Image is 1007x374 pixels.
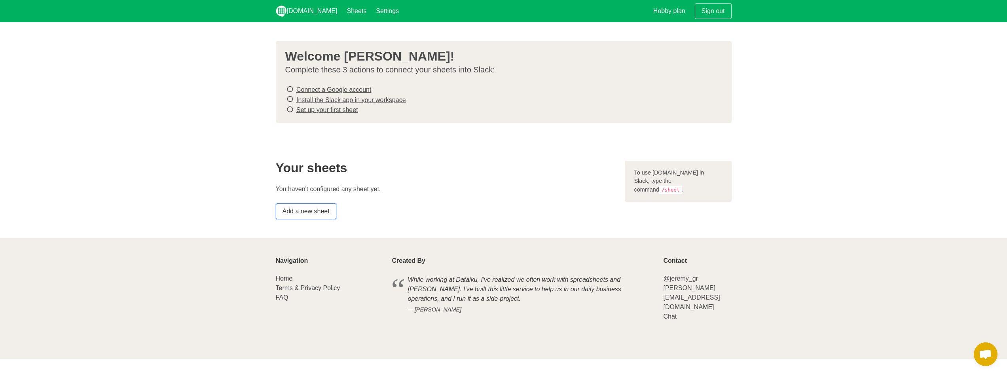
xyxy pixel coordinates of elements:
a: FAQ [276,294,288,301]
a: Chat [663,313,677,320]
a: [PERSON_NAME][EMAIL_ADDRESS][DOMAIN_NAME] [663,285,720,310]
p: Complete these 3 actions to connect your sheets into Slack: [285,65,716,75]
a: @jeremy_gr [663,275,698,282]
a: Connect a Google account [296,86,371,93]
blockquote: While working at Dataiku, I've realized we often work with spreadsheets and [PERSON_NAME]. I've b... [392,274,654,315]
div: To use [DOMAIN_NAME] in Slack, type the command . [625,161,732,202]
a: Install the Slack app in your workspace [296,96,406,103]
a: Set up your first sheet [296,106,358,113]
h3: Welcome [PERSON_NAME]! [285,49,716,63]
div: Open chat [974,342,998,366]
a: Terms & Privacy Policy [276,285,340,291]
p: Navigation [276,257,383,264]
p: Contact [663,257,731,264]
a: Sign out [695,3,732,19]
a: Home [276,275,293,282]
code: /sheet [659,186,682,194]
cite: [PERSON_NAME] [408,306,638,314]
p: You haven't configured any sheet yet. [276,184,615,194]
h2: Your sheets [276,161,615,175]
p: Created By [392,257,654,264]
a: Add a new sheet [276,203,336,219]
img: logo_v2_white.png [276,6,287,17]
